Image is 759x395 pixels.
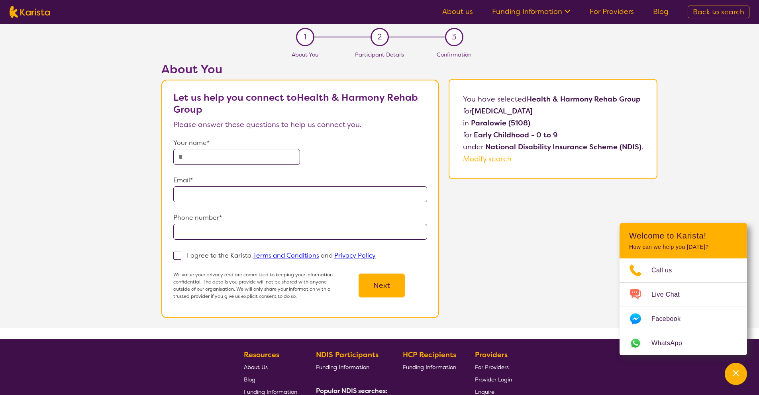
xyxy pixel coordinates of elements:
[725,363,747,385] button: Channel Menu
[442,7,473,16] a: About us
[629,231,737,241] h2: Welcome to Karista!
[253,251,319,260] a: Terms and Conditions
[161,62,439,76] h2: About You
[316,361,384,373] a: Funding Information
[651,313,690,325] span: Facebook
[403,350,456,360] b: HCP Recipients
[452,31,456,43] span: 3
[475,350,508,360] b: Providers
[437,51,471,58] span: Confirmation
[355,51,404,58] span: Participant Details
[173,137,427,149] p: Your name*
[463,117,643,129] p: in
[244,373,297,385] a: Blog
[316,364,369,371] span: Funding Information
[377,31,382,43] span: 2
[693,7,744,17] span: Back to search
[463,154,512,164] a: Modify search
[688,6,749,18] a: Back to search
[472,106,533,116] b: [MEDICAL_DATA]
[463,93,643,165] p: You have selected
[620,331,747,355] a: Web link opens in a new tab.
[651,289,689,301] span: Live Chat
[527,94,641,104] b: Health & Harmony Rehab Group
[244,364,268,371] span: About Us
[244,350,279,360] b: Resources
[475,361,512,373] a: For Providers
[463,141,643,153] p: under .
[651,337,692,349] span: WhatsApp
[492,7,571,16] a: Funding Information
[244,376,255,383] span: Blog
[316,350,379,360] b: NDIS Participants
[620,223,747,355] div: Channel Menu
[590,7,634,16] a: For Providers
[629,244,737,250] p: How can we help you [DATE]?
[173,91,418,116] b: Let us help you connect to Health & Harmony Rehab Group
[620,258,747,355] ul: Choose channel
[304,31,306,43] span: 1
[292,51,318,58] span: About You
[359,274,405,297] button: Next
[403,364,456,371] span: Funding Information
[475,373,512,385] a: Provider Login
[475,376,512,383] span: Provider Login
[10,6,50,18] img: Karista logo
[463,129,643,141] p: for
[485,142,641,152] b: National Disability Insurance Scheme (NDIS)
[244,361,297,373] a: About Us
[471,118,530,128] b: Paralowie (5108)
[187,251,376,260] p: I agree to the Karista and
[173,174,427,186] p: Email*
[316,387,388,395] b: Popular NDIS searches:
[463,105,643,117] p: for
[173,212,427,224] p: Phone number*
[474,130,558,140] b: Early Childhood - 0 to 9
[475,364,509,371] span: For Providers
[173,271,337,300] p: We value your privacy and are committed to keeping your information confidential. The details you...
[334,251,376,260] a: Privacy Policy
[173,119,427,131] p: Please answer these questions to help us connect you.
[653,7,669,16] a: Blog
[403,361,456,373] a: Funding Information
[651,264,682,276] span: Call us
